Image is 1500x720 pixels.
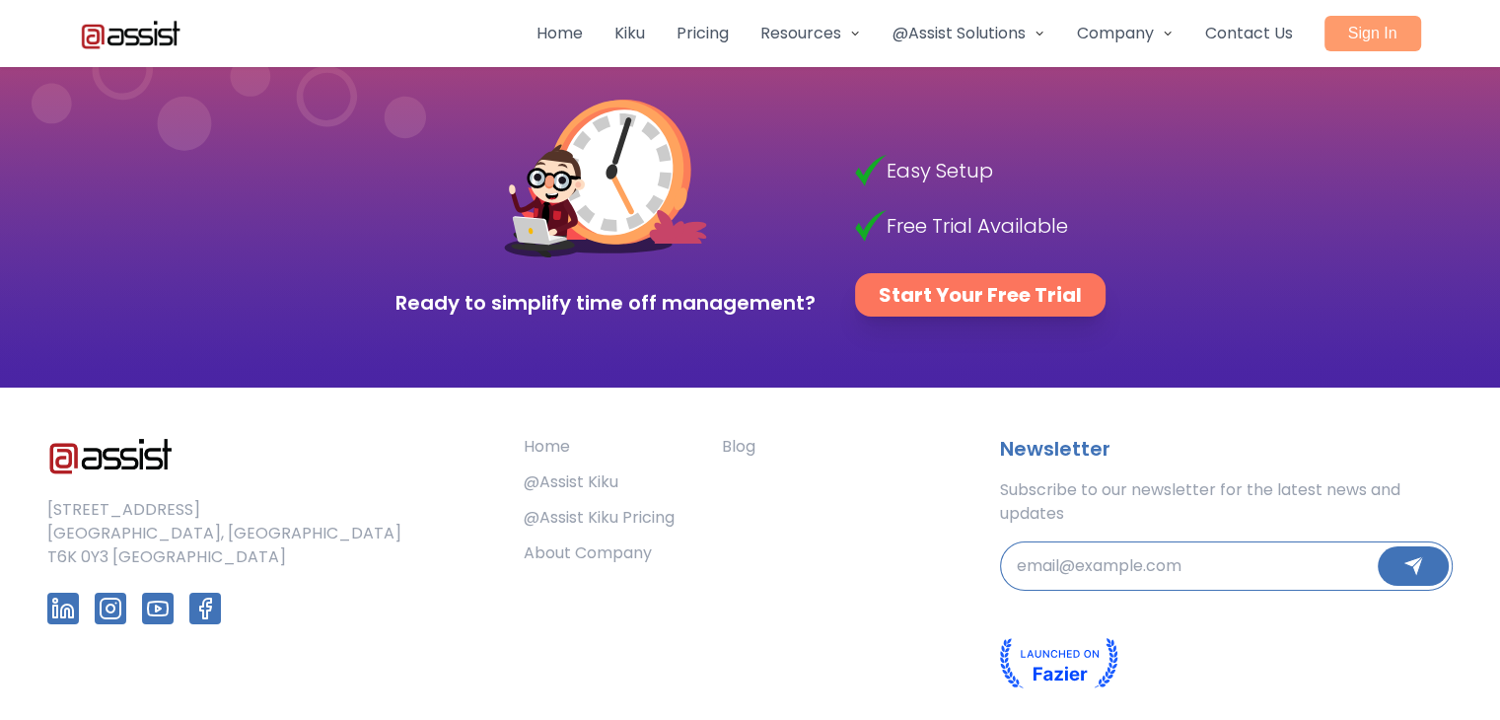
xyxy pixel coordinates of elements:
[1000,541,1453,591] input: email@example.com
[536,22,583,45] a: Home
[1000,478,1453,526] p: Subscribe to our newsletter for the latest news and updates
[524,541,652,564] a: About Company
[524,470,618,493] a: @Assist Kiku
[1205,22,1293,45] a: Contact Us
[855,210,887,242] img: Check
[1324,16,1421,51] a: Sign In
[189,593,221,624] a: Follow us on Facebook
[80,18,181,49] img: Atassist Logo
[614,22,645,45] a: Kiku
[479,52,732,305] img: Clock illustration
[855,273,1106,317] a: Start Your Free Trial
[524,435,570,458] a: Home
[855,210,1106,242] li: Free Trial Available
[677,22,729,45] a: Pricing
[47,593,79,624] a: Follow us on LinkedIn
[1000,435,1453,463] h3: Newsletter
[47,498,500,522] li: [STREET_ADDRESS]
[760,22,841,45] span: Resources
[51,597,75,620] img: LinkedIn
[893,22,1026,45] span: @Assist Solutions
[524,506,675,529] a: @Assist Kiku Pricing
[1000,638,1118,688] img: Fazier badge
[855,155,1106,186] li: Easy Setup
[855,155,887,186] img: Check
[99,597,122,620] img: Instagram
[722,435,755,458] a: Blog
[95,593,126,624] a: Follow us on Instagram
[193,597,217,620] img: Facebook
[395,289,816,317] span: Ready to simplify time off management?
[142,593,174,624] a: Follow us on YouTube
[47,435,174,474] img: @Assist
[1077,22,1154,45] span: Company
[47,545,500,569] li: T6K 0Y3 [GEOGRAPHIC_DATA]
[47,522,500,545] li: [GEOGRAPHIC_DATA], [GEOGRAPHIC_DATA]
[1378,546,1449,586] button: Submit
[146,597,170,620] img: YouTube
